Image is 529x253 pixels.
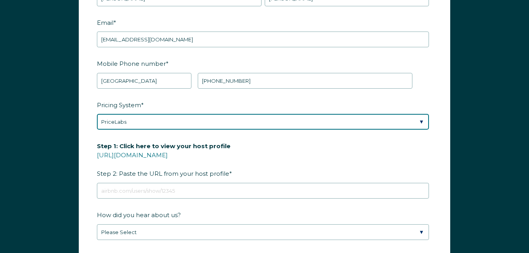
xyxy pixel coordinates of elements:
a: [URL][DOMAIN_NAME] [97,151,168,159]
span: Step 1: Click here to view your host profile [97,140,230,152]
input: airbnb.com/users/show/12345 [97,183,429,199]
span: Mobile Phone number [97,58,166,70]
span: Pricing System [97,99,141,111]
span: Email [97,17,113,29]
span: Step 2: Paste the URL from your host profile [97,140,230,180]
span: How did you hear about us? [97,209,181,221]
